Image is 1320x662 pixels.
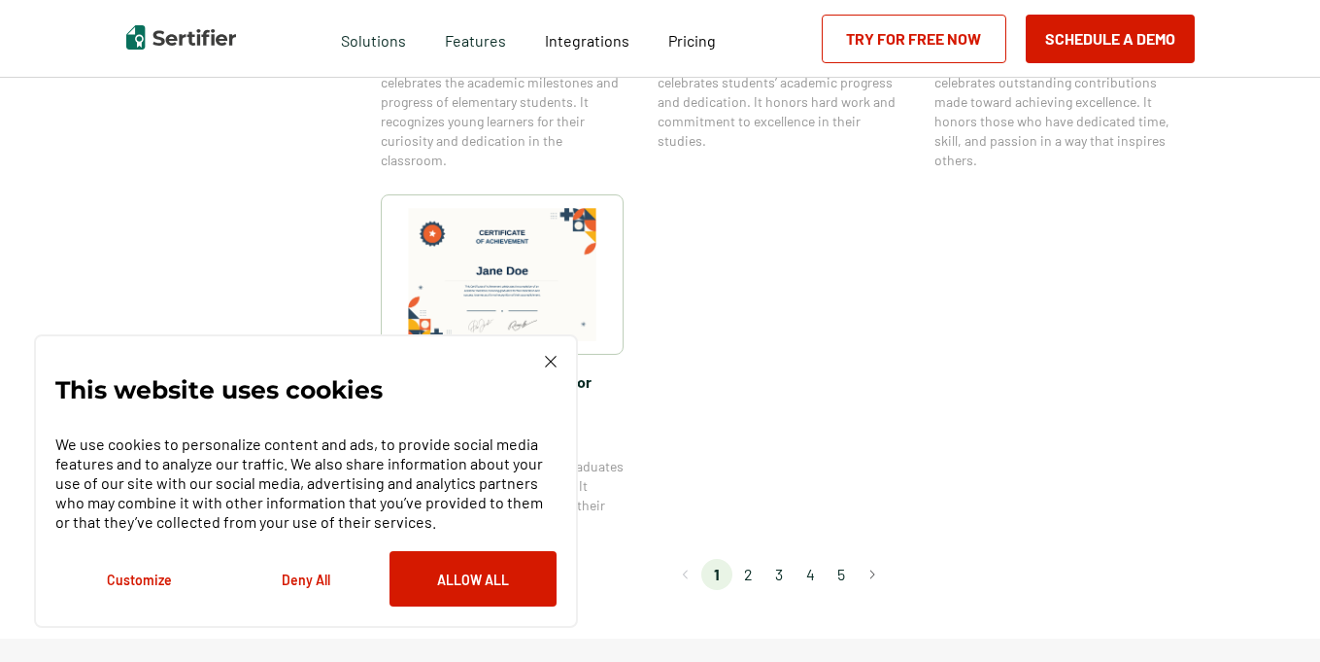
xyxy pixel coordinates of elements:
a: Pricing [668,26,716,51]
span: Pricing [668,31,716,50]
span: This Certificate of Achievement celebrates students’ academic progress and dedication. It honors ... [658,53,900,151]
a: Integrations [545,26,629,51]
a: Certificate of Achievement for GraduationCertificate of Achievement for GraduationThis Certificat... [381,194,624,535]
button: Deny All [222,551,389,607]
span: Integrations [545,31,629,50]
img: Sertifier | Digital Credentialing Platform [126,25,236,50]
li: page 5 [826,559,857,590]
span: Solutions [341,26,406,51]
li: page 3 [763,559,795,590]
span: This Certificate of Achievement celebrates the academic milestones and progress of elementary stu... [381,53,624,170]
button: Allow All [389,551,557,607]
button: Go to previous page [670,559,701,590]
p: We use cookies to personalize content and ads, to provide social media features and to analyze ou... [55,435,557,532]
img: Certificate of Achievement for Graduation [408,208,596,341]
iframe: Chat Widget [1223,569,1320,662]
span: Features [445,26,506,51]
button: Go to next page [857,559,888,590]
button: Customize [55,551,222,607]
li: page 4 [795,559,826,590]
img: Cookie Popup Close [545,356,557,367]
button: Schedule a Demo [1026,15,1195,63]
li: page 1 [701,559,732,590]
span: This Olympic Certificate of Appreciation celebrates outstanding contributions made toward achievi... [934,53,1177,170]
a: Try for Free Now [822,15,1006,63]
li: page 2 [732,559,763,590]
p: This website uses cookies [55,380,383,400]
